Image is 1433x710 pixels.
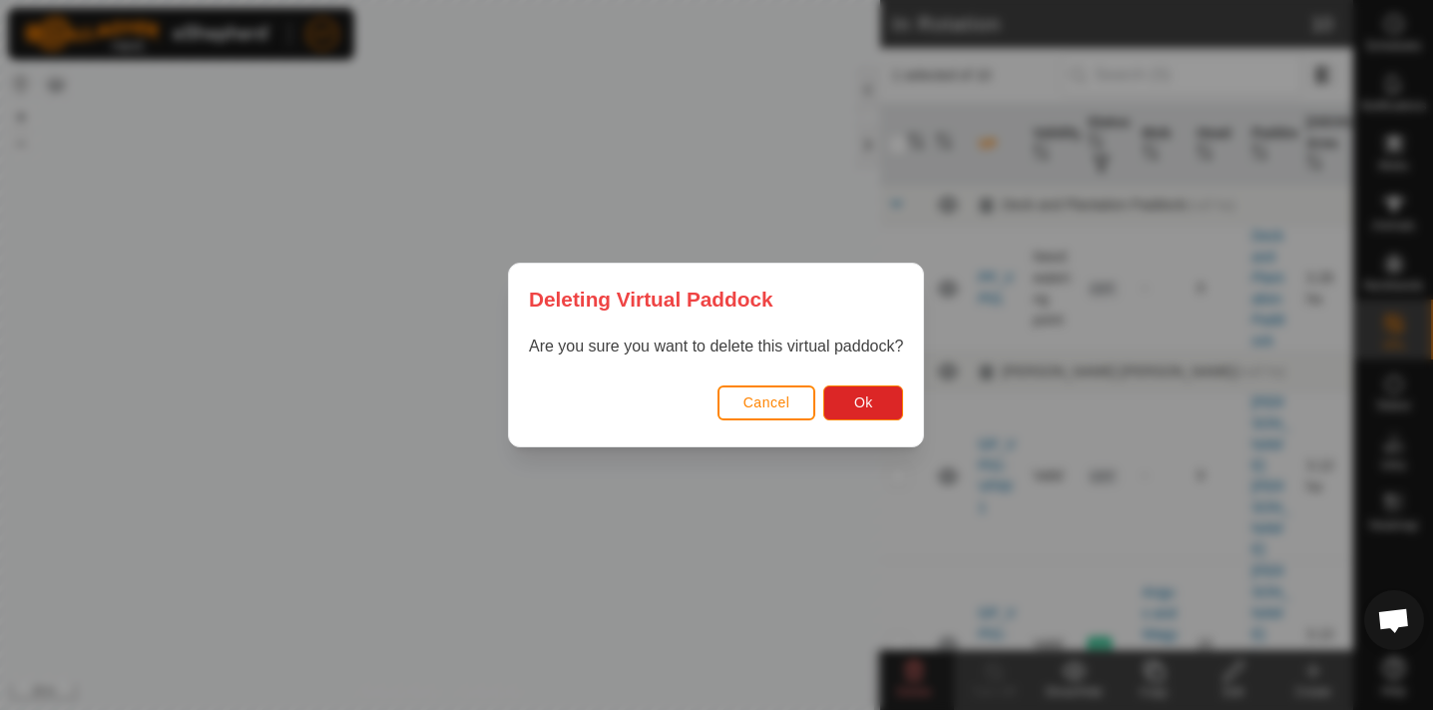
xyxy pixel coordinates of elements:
a: Open chat [1364,590,1424,650]
span: Ok [854,394,873,410]
span: Cancel [743,394,790,410]
button: Ok [824,385,904,420]
button: Cancel [717,385,816,420]
p: Are you sure you want to delete this virtual paddock? [529,335,903,358]
span: Deleting Virtual Paddock [529,284,773,315]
